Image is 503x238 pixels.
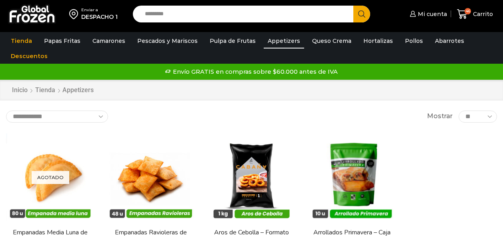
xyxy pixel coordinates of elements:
p: Agotado [32,171,69,184]
a: Queso Crema [308,33,355,48]
a: Tienda [7,33,36,48]
span: Mi cuenta [416,10,447,18]
nav: Breadcrumb [12,86,94,95]
a: Pollos [401,33,427,48]
a: Abarrotes [431,33,468,48]
a: Pulpa de Frutas [206,33,260,48]
button: Search button [353,6,370,22]
a: Inicio [12,86,28,95]
a: Hortalizas [359,33,397,48]
span: 46 [465,8,471,14]
a: Pescados y Mariscos [133,33,202,48]
img: address-field-icon.svg [69,7,81,21]
a: 46 Carrito [455,5,495,24]
select: Pedido de la tienda [6,111,108,123]
div: DESPACHO 1 [81,13,118,21]
a: Papas Fritas [40,33,84,48]
a: Camarones [88,33,129,48]
a: Appetizers [264,33,304,48]
a: Mi cuenta [408,6,447,22]
span: Mostrar [427,112,453,121]
a: Tienda [35,86,56,95]
span: Carrito [471,10,493,18]
h1: Appetizers [62,86,94,94]
a: Descuentos [7,48,52,64]
div: Enviar a [81,7,118,13]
